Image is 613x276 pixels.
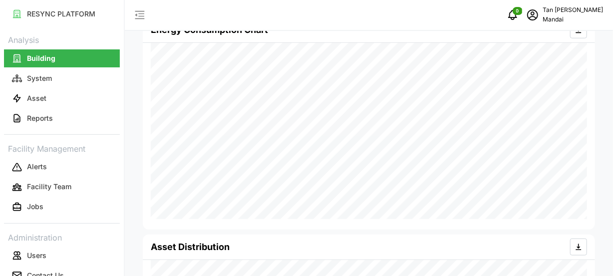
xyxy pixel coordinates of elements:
[4,49,120,67] button: Building
[151,241,230,254] h4: Asset Distribution
[4,197,120,217] a: Jobs
[503,5,523,25] button: notifications
[4,89,120,107] button: Asset
[27,93,46,103] p: Asset
[27,53,55,63] p: Building
[4,198,120,216] button: Jobs
[4,109,120,127] button: Reports
[543,15,603,24] p: Mandai
[4,32,120,46] p: Analysis
[27,251,46,261] p: Users
[4,4,120,24] a: RESYNC PLATFORM
[4,69,120,87] button: System
[27,202,43,212] p: Jobs
[516,7,519,14] span: 0
[523,5,543,25] button: schedule
[4,68,120,88] a: System
[27,9,95,19] p: RESYNC PLATFORM
[4,247,120,265] button: Users
[4,88,120,108] a: Asset
[4,141,120,155] p: Facility Management
[4,177,120,197] a: Facility Team
[27,182,71,192] p: Facility Team
[4,246,120,266] a: Users
[4,158,120,176] button: Alerts
[543,5,603,15] p: Tan [PERSON_NAME]
[27,73,52,83] p: System
[4,157,120,177] a: Alerts
[4,178,120,196] button: Facility Team
[27,113,53,123] p: Reports
[27,162,47,172] p: Alerts
[4,108,120,128] a: Reports
[4,5,120,23] button: RESYNC PLATFORM
[4,48,120,68] a: Building
[4,230,120,244] p: Administration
